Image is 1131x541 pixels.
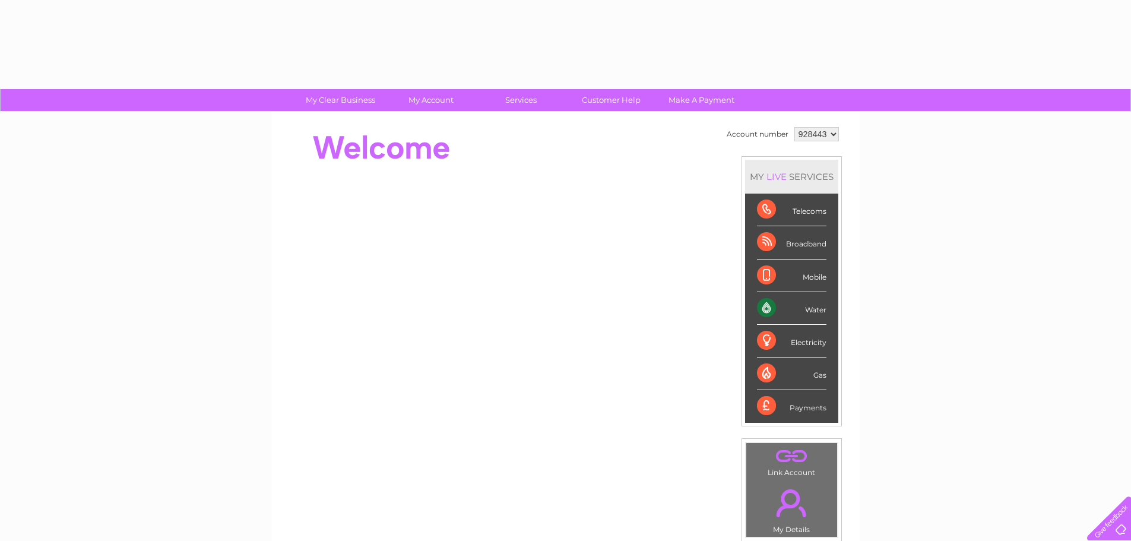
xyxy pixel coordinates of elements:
[472,89,570,111] a: Services
[757,292,826,325] div: Water
[757,194,826,226] div: Telecoms
[292,89,389,111] a: My Clear Business
[749,446,834,467] a: .
[764,171,789,182] div: LIVE
[652,89,750,111] a: Make A Payment
[749,482,834,524] a: .
[757,390,826,422] div: Payments
[757,357,826,390] div: Gas
[724,124,791,144] td: Account number
[746,442,838,480] td: Link Account
[757,226,826,259] div: Broadband
[562,89,660,111] a: Customer Help
[746,479,838,537] td: My Details
[745,160,838,194] div: MY SERVICES
[757,260,826,292] div: Mobile
[382,89,480,111] a: My Account
[757,325,826,357] div: Electricity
